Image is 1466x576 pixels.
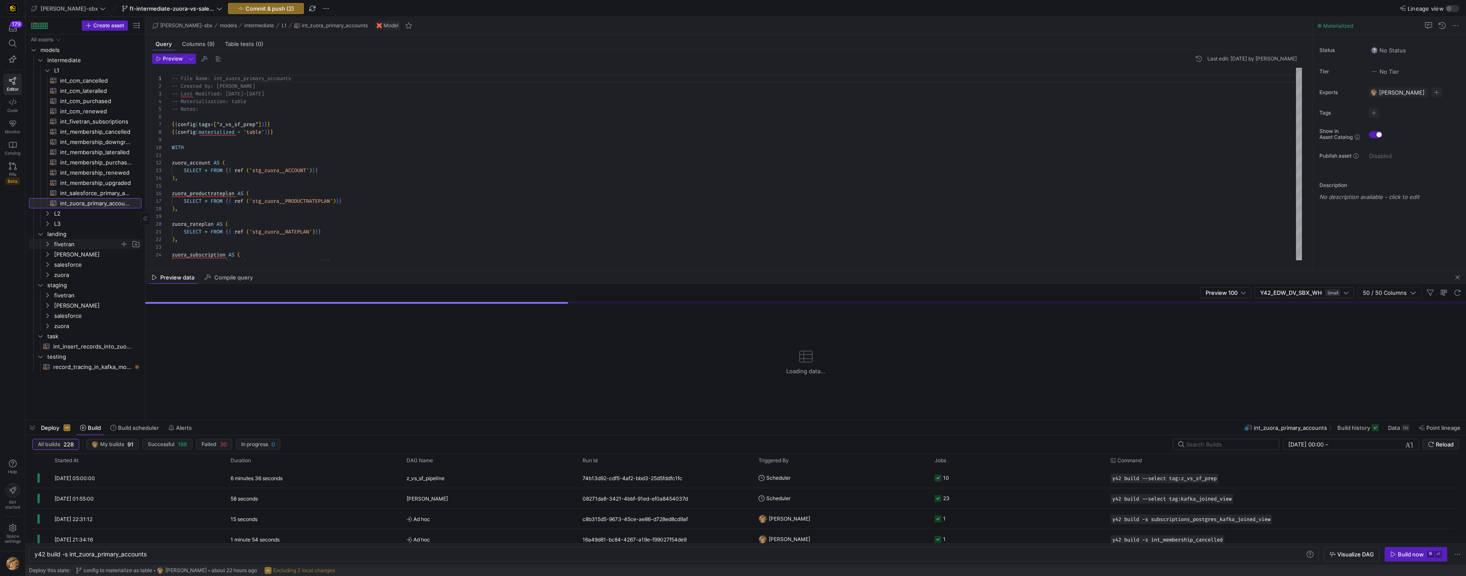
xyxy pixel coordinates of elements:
[196,439,232,450] button: Failed30
[172,106,199,112] span: -- Notes:
[175,205,178,212] span: ,
[225,41,263,47] span: Table tests
[216,221,222,228] span: AS
[152,90,162,98] div: 3
[3,555,22,573] button: https://storage.googleapis.com/y42-prod-data-exchange/images/1Nvl5cecG3s9yuu18pSpZlzl4PBNfpIlp06V...
[202,441,216,447] span: Failed
[84,567,152,573] span: config to materialize as table
[3,95,22,116] a: Code
[29,157,141,167] div: Press SPACE to select this row.
[29,96,141,106] a: int_ccm_purchased​​​​​​​​​​
[292,20,370,31] button: int_zuora_primary_accounts
[1427,551,1434,558] kbd: ⌘
[152,128,162,136] div: 8
[246,228,249,235] span: (
[1319,110,1362,116] span: Tags
[29,75,141,86] div: Press SPACE to select this row.
[54,270,140,280] span: zuora
[315,228,318,235] span: }
[225,228,228,235] span: {
[29,198,141,208] a: int_zuora_primary_accounts​​​​​​​​​​
[220,441,227,448] span: 30
[152,251,162,259] div: 24
[29,249,141,259] div: Press SPACE to select this row.
[1384,420,1413,435] button: Data1M
[211,167,222,174] span: FROM
[107,420,163,435] button: Build scheduler
[60,96,132,106] span: int_ccm_purchased​​​​​​​​​​
[74,565,259,576] button: config to materialize as tablehttps://storage.googleapis.com/y42-prod-data-exchange/images/1Nvl5c...
[29,178,141,188] a: int_membership_upgraded​​​​​​​​​​
[280,20,289,31] button: L1
[152,167,162,174] div: 13
[54,291,140,300] span: fivetran
[249,198,333,204] span: 'stg_zuora__PRODUCTRATEPLAN'
[178,129,196,135] span: config
[54,209,140,219] span: L2
[312,228,315,235] span: )
[60,117,132,127] span: int_fivetran_subscriptions​​​​​​​​​​
[54,250,140,259] span: [PERSON_NAME]
[7,469,18,474] span: Help
[234,167,243,174] span: ref
[1388,424,1400,431] span: Data
[29,35,141,45] div: Press SPACE to select this row.
[759,535,767,544] img: https://storage.googleapis.com/y42-prod-data-exchange/images/1Nvl5cecG3s9yuu18pSpZlzl4PBNfpIlp06V...
[29,167,141,178] div: Press SPACE to select this row.
[63,441,74,448] span: 228
[267,129,270,135] span: }
[172,175,175,181] span: )
[54,311,140,321] span: salesforce
[1371,89,1377,96] img: https://storage.googleapis.com/y42-prod-data-exchange/images/1Nvl5cecG3s9yuu18pSpZlzl4PBNfpIlp06V...
[172,236,175,243] span: )
[1408,5,1444,12] span: Lineage view
[199,129,234,135] span: materialized
[199,121,211,128] span: tags
[1319,47,1362,53] span: Status
[211,121,214,128] span: =
[234,228,243,235] span: ref
[29,229,141,239] div: Press SPACE to select this row.
[29,157,141,167] a: int_membership_purchased​​​​​​​​​​
[175,121,178,128] span: {
[1333,420,1382,435] button: Build history
[1206,289,1238,296] span: Preview 100
[100,441,124,447] span: My builds
[3,159,22,188] a: PRsBeta
[172,98,246,105] span: -- Materialization: table
[152,182,162,190] div: 15
[152,75,162,82] div: 1
[172,83,255,89] span: -- Created by: [PERSON_NAME]
[152,54,186,64] button: Preview
[211,198,222,204] span: FROM
[1435,551,1442,558] kbd: ⏎
[309,167,312,174] span: )
[214,159,219,166] span: AS
[1324,547,1379,562] button: Visualize DAG
[407,468,444,488] span: z_vs_sf_pipeline
[29,219,141,229] div: Press SPACE to select this row.
[60,107,132,116] span: int_ccm_renewed​​​​​​​​​​
[3,1,22,16] a: https://storage.googleapis.com/y42-prod-data-exchange/images/uAsz27BndGEK0hZWDFeOjoxA7jCwgK9jE472...
[1398,551,1424,558] div: Build now
[243,129,264,135] span: 'table'
[152,159,162,167] div: 12
[211,567,257,573] span: about 22 hours ago
[40,5,98,12] span: [PERSON_NAME]-sbx
[245,5,294,12] span: Commit & push (2)
[246,167,249,174] span: (
[178,441,187,448] span: 198
[152,190,162,197] div: 16
[263,565,337,576] button: Excluding 2 local changes
[1330,441,1386,448] input: End datetime
[237,251,240,258] span: (
[1371,68,1399,75] span: No Tier
[228,228,231,235] span: {
[1319,128,1353,140] span: Show in Asset Catalog
[157,567,164,574] img: https://storage.googleapis.com/y42-prod-data-exchange/images/1Nvl5cecG3s9yuu18pSpZlzl4PBNfpIlp06V...
[29,116,141,127] div: Press SPACE to select this row.
[216,121,258,128] span: "z_vs_sf_prep"
[148,441,174,447] span: Successful
[1415,420,1464,435] button: Point lineage
[282,23,287,29] span: L1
